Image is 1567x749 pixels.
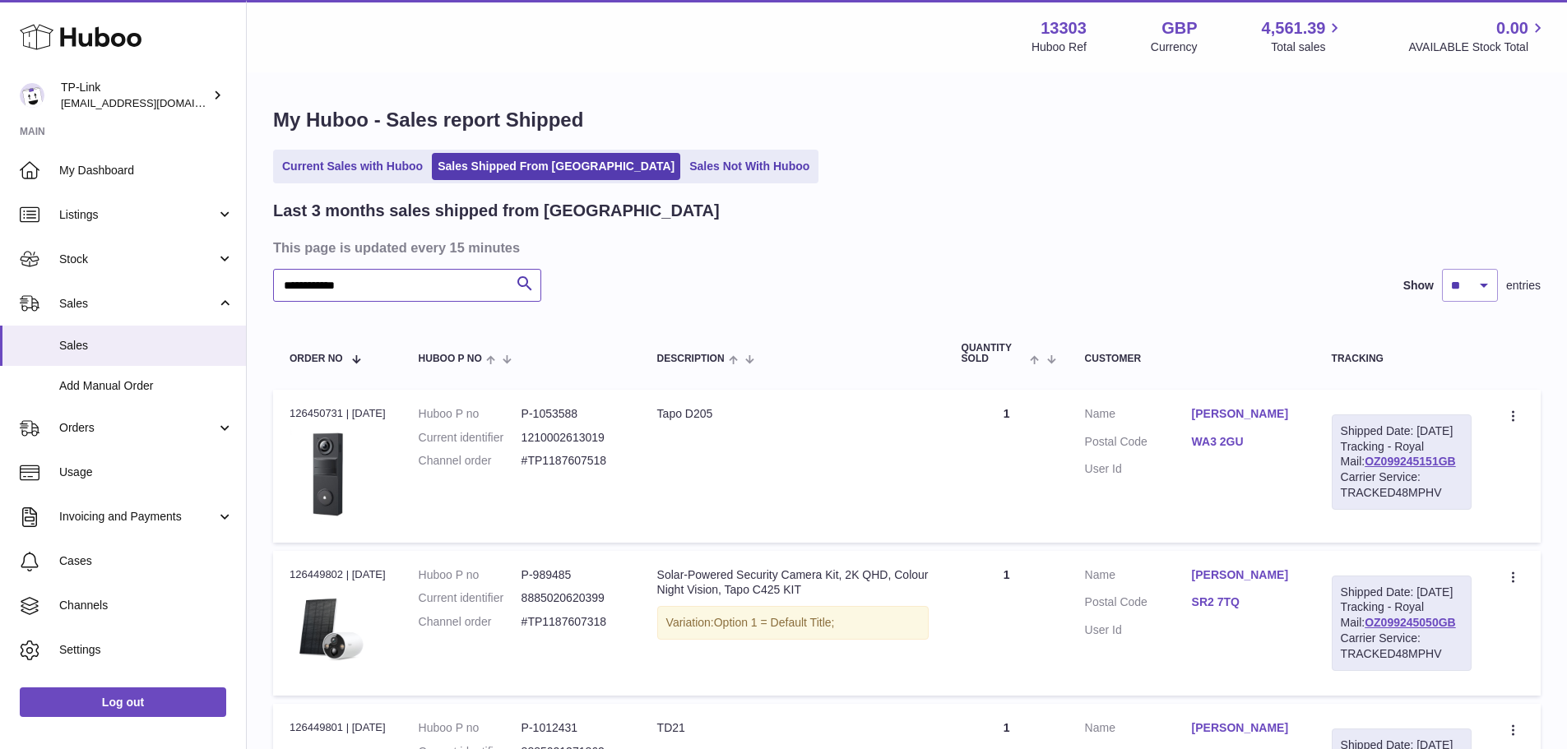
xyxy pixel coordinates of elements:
[1408,17,1547,55] a: 0.00 AVAILABLE Stock Total
[1192,567,1299,583] a: [PERSON_NAME]
[1341,423,1463,439] div: Shipped Date: [DATE]
[290,567,386,582] div: 126449802 | [DATE]
[1085,354,1299,364] div: Customer
[1332,354,1472,364] div: Tracking
[1365,455,1456,468] a: OZ099245151GB
[1085,406,1192,426] dt: Name
[419,406,522,422] dt: Huboo P no
[59,420,216,436] span: Orders
[59,642,234,658] span: Settings
[1041,17,1087,39] strong: 13303
[59,252,216,267] span: Stock
[432,153,680,180] a: Sales Shipped From [GEOGRAPHIC_DATA]
[1341,585,1463,600] div: Shipped Date: [DATE]
[945,390,1069,543] td: 1
[1085,461,1192,477] dt: User Id
[1161,17,1197,39] strong: GBP
[945,551,1069,696] td: 1
[1262,17,1345,55] a: 4,561.39 Total sales
[59,296,216,312] span: Sales
[1085,434,1192,454] dt: Postal Code
[1192,434,1299,450] a: WA3 2GU
[714,616,835,629] span: Option 1 = Default Title;
[419,720,522,736] dt: Huboo P no
[290,354,343,364] span: Order No
[419,354,482,364] span: Huboo P no
[59,338,234,354] span: Sales
[59,163,234,178] span: My Dashboard
[1332,414,1472,510] div: Tracking - Royal Mail:
[61,80,209,111] div: TP-Link
[522,614,624,630] dd: #TP1187607318
[59,207,216,223] span: Listings
[290,720,386,735] div: 126449801 | [DATE]
[522,567,624,583] dd: P-989485
[59,465,234,480] span: Usage
[276,153,429,180] a: Current Sales with Huboo
[419,567,522,583] dt: Huboo P no
[522,406,624,422] dd: P-1053588
[1192,406,1299,422] a: [PERSON_NAME]
[59,378,234,394] span: Add Manual Order
[1085,594,1192,614] dt: Postal Code
[1341,631,1463,662] div: Carrier Service: TRACKED48MPHV
[522,453,624,469] dd: #TP1187607518
[419,453,522,469] dt: Channel order
[273,200,720,222] h2: Last 3 months sales shipped from [GEOGRAPHIC_DATA]
[273,107,1541,133] h1: My Huboo - Sales report Shipped
[1408,39,1547,55] span: AVAILABLE Stock Total
[684,153,815,180] a: Sales Not With Huboo
[1085,622,1192,638] dt: User Id
[522,430,624,446] dd: 1210002613019
[1403,278,1434,294] label: Show
[657,567,929,599] div: Solar-Powered Security Camera Kit, 2K QHD, Colour Night Vision, Tapo C425 KIT
[1341,469,1463,501] div: Carrier Service: TRACKED48MPHV
[290,426,372,522] img: 1753872892.jpg
[1151,39,1198,55] div: Currency
[273,238,1537,257] h3: This page is updated every 15 minutes
[657,354,725,364] span: Description
[290,406,386,421] div: 126450731 | [DATE]
[657,720,929,736] div: TD21
[20,83,44,108] img: internalAdmin-13303@internal.huboo.com
[1085,720,1192,740] dt: Name
[419,430,522,446] dt: Current identifier
[290,587,372,669] img: Tapo-C425-KIT_EU_1.2_01_large_20240507101632t.jpg
[59,553,234,569] span: Cases
[1271,39,1344,55] span: Total sales
[657,606,929,640] div: Variation:
[61,96,242,109] span: [EMAIL_ADDRESS][DOMAIN_NAME]
[1085,567,1192,587] dt: Name
[419,590,522,606] dt: Current identifier
[1332,576,1472,671] div: Tracking - Royal Mail:
[1192,594,1299,610] a: SR2 7TQ
[1262,17,1326,39] span: 4,561.39
[59,509,216,525] span: Invoicing and Payments
[59,598,234,613] span: Channels
[522,720,624,736] dd: P-1012431
[1192,720,1299,736] a: [PERSON_NAME]
[962,343,1027,364] span: Quantity Sold
[522,590,624,606] dd: 8885020620399
[1032,39,1087,55] div: Huboo Ref
[1496,17,1528,39] span: 0.00
[20,687,226,717] a: Log out
[657,406,929,422] div: Tapo D205
[1506,278,1541,294] span: entries
[419,614,522,630] dt: Channel order
[1365,616,1456,629] a: OZ099245050GB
